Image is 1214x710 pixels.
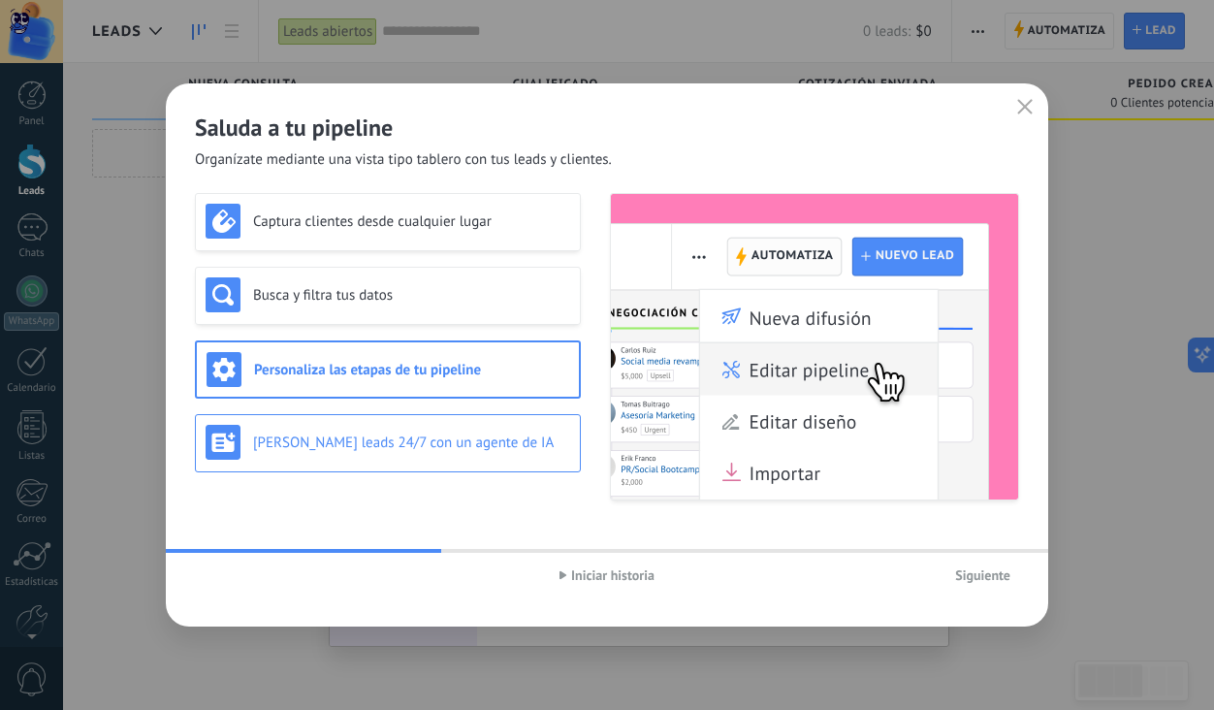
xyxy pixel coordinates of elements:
span: Iniciar historia [571,568,655,582]
h3: Busca y filtra tus datos [253,286,570,305]
h3: Personaliza las etapas de tu pipeline [254,361,569,379]
span: Siguiente [955,568,1010,582]
span: Organízate mediante una vista tipo tablero con tus leads y clientes. [195,150,612,170]
h3: [PERSON_NAME] leads 24/7 con un agente de IA [253,434,570,452]
button: Iniciar historia [551,561,663,590]
h2: Saluda a tu pipeline [195,113,1019,143]
button: Siguiente [946,561,1019,590]
h3: Captura clientes desde cualquier lugar [253,212,570,231]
